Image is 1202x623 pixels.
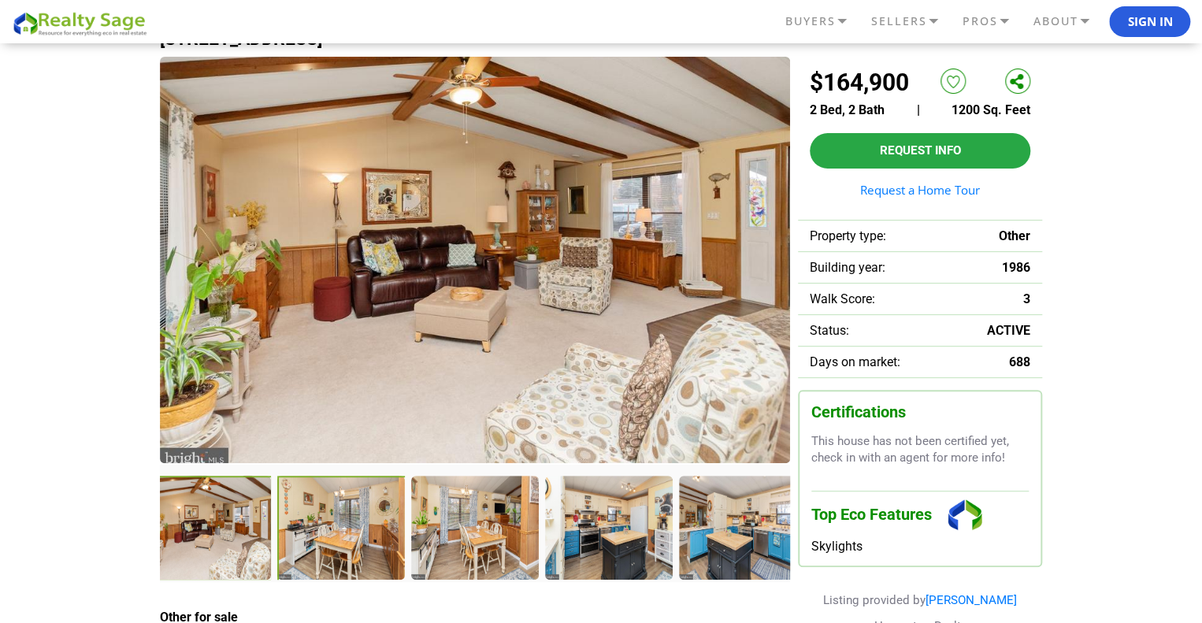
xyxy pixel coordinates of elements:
[810,69,909,96] h2: $164,900
[810,184,1030,196] a: Request a Home Tour
[160,29,1042,49] h1: [STREET_ADDRESS]
[1029,8,1109,35] a: ABOUT
[1109,6,1190,38] button: Sign In
[810,323,849,338] span: Status:
[810,354,900,369] span: Days on market:
[810,260,885,275] span: Building year:
[12,9,154,37] img: REALTY SAGE
[810,228,886,243] span: Property type:
[1009,354,1030,369] span: 688
[810,291,875,306] span: Walk Score:
[811,539,1029,554] div: Skylights
[811,491,1029,539] h3: Top Eco Features
[917,102,920,117] span: |
[1002,260,1030,275] span: 1986
[810,133,1030,169] button: Request Info
[823,593,1017,607] span: Listing provided by
[958,8,1029,35] a: PROS
[811,403,1029,421] h3: Certifications
[811,433,1029,467] p: This house has not been certified yet, check in with an agent for more info!
[1023,291,1030,306] span: 3
[926,593,1017,607] a: [PERSON_NAME]
[810,102,885,117] span: 2 Bed, 2 Bath
[866,8,958,35] a: SELLERS
[999,228,1030,243] span: Other
[987,323,1030,338] span: ACTIVE
[781,8,866,35] a: BUYERS
[952,102,1030,117] span: 1200 Sq. Feet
